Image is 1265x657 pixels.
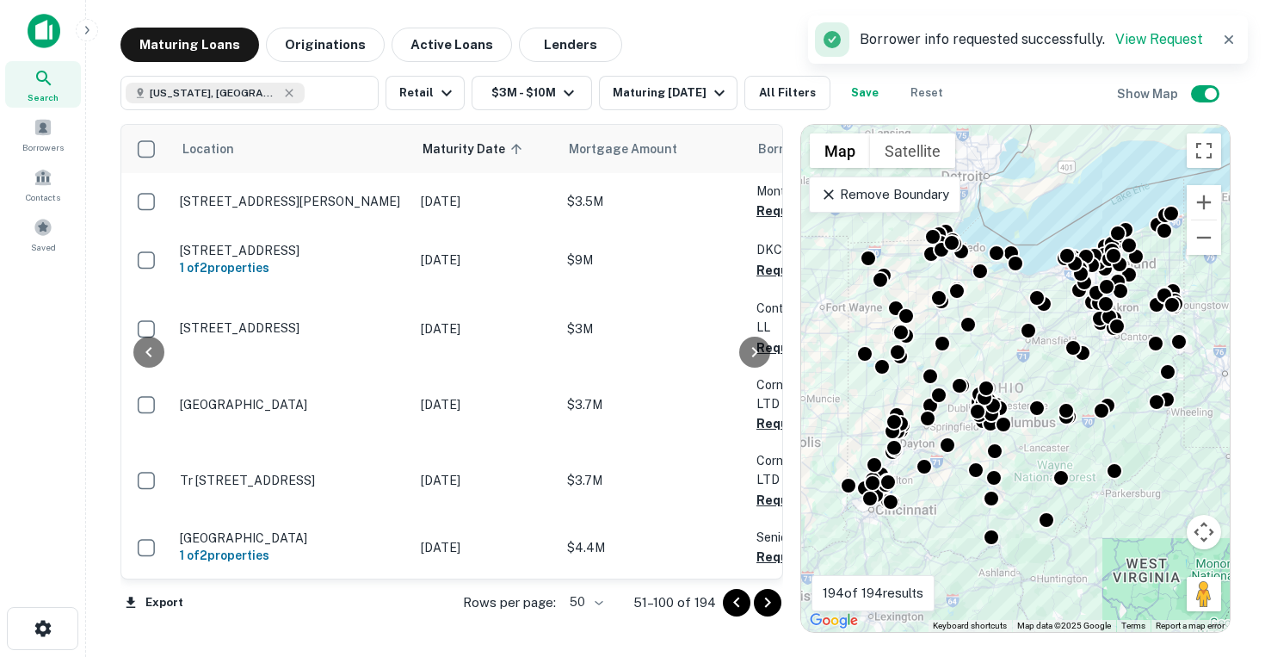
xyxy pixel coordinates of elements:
[423,139,528,159] span: Maturity Date
[28,90,59,104] span: Search
[599,76,737,110] button: Maturing [DATE]
[421,538,550,557] p: [DATE]
[28,14,60,48] img: capitalize-icon.png
[633,592,716,613] p: 51–100 of 194
[1017,621,1111,630] span: Map data ©2025 Google
[472,76,592,110] button: $3M - $10M
[569,139,700,159] span: Mortgage Amount
[723,589,750,617] button: Go to previous page
[1187,515,1221,549] button: Map camera controls
[412,125,558,173] th: Maturity Date
[805,610,862,632] a: Open this area in Google Maps (opens a new window)
[421,395,550,414] p: [DATE]
[180,397,404,412] p: [GEOGRAPHIC_DATA]
[31,240,56,254] span: Saved
[820,184,948,205] p: Remove Boundary
[613,83,730,103] div: Maturing [DATE]
[805,610,862,632] img: Google
[810,133,870,168] button: Show street map
[182,139,234,159] span: Location
[567,538,739,557] p: $4.4M
[567,395,739,414] p: $3.7M
[837,76,892,110] button: Save your search to get updates of matches that match your search criteria.
[933,620,1007,632] button: Keyboard shortcuts
[266,28,385,62] button: Originations
[5,111,81,158] a: Borrowers
[754,589,781,617] button: Go to next page
[120,590,188,616] button: Export
[180,473,404,488] p: Tr [STREET_ADDRESS]
[180,243,404,258] p: [STREET_ADDRESS]
[567,319,739,338] p: $3M
[5,61,81,108] a: Search
[567,471,739,490] p: $3.7M
[150,85,279,101] span: [US_STATE], [GEOGRAPHIC_DATA]
[519,28,622,62] button: Lenders
[823,583,923,604] p: 194 of 194 results
[1187,185,1221,220] button: Zoom in
[801,125,1230,632] div: 0 0
[1121,621,1145,630] a: Terms (opens in new tab)
[421,251,550,270] p: [DATE]
[180,194,404,209] p: [STREET_ADDRESS][PERSON_NAME]
[5,161,81,208] a: Contacts
[5,211,81,257] a: Saved
[386,76,465,110] button: Retail
[899,76,954,110] button: Reset
[421,319,550,338] p: [DATE]
[558,125,748,173] th: Mortgage Amount
[421,471,550,490] p: [DATE]
[421,192,550,211] p: [DATE]
[563,590,606,615] div: 50
[180,530,404,546] p: [GEOGRAPHIC_DATA]
[870,133,955,168] button: Show satellite imagery
[567,251,739,270] p: $9M
[180,320,404,336] p: [STREET_ADDRESS]
[26,190,60,204] span: Contacts
[860,29,1203,50] p: Borrower info requested successfully.
[1156,621,1225,630] a: Report a map error
[567,192,739,211] p: $3.5M
[463,592,556,613] p: Rows per page:
[180,546,404,565] h6: 1 of 2 properties
[120,28,259,62] button: Maturing Loans
[171,125,412,173] th: Location
[22,140,64,154] span: Borrowers
[744,76,830,110] button: All Filters
[1187,220,1221,255] button: Zoom out
[1179,519,1265,602] iframe: Chat Widget
[392,28,512,62] button: Active Loans
[180,258,404,277] h6: 1 of 2 properties
[1187,133,1221,168] button: Toggle fullscreen view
